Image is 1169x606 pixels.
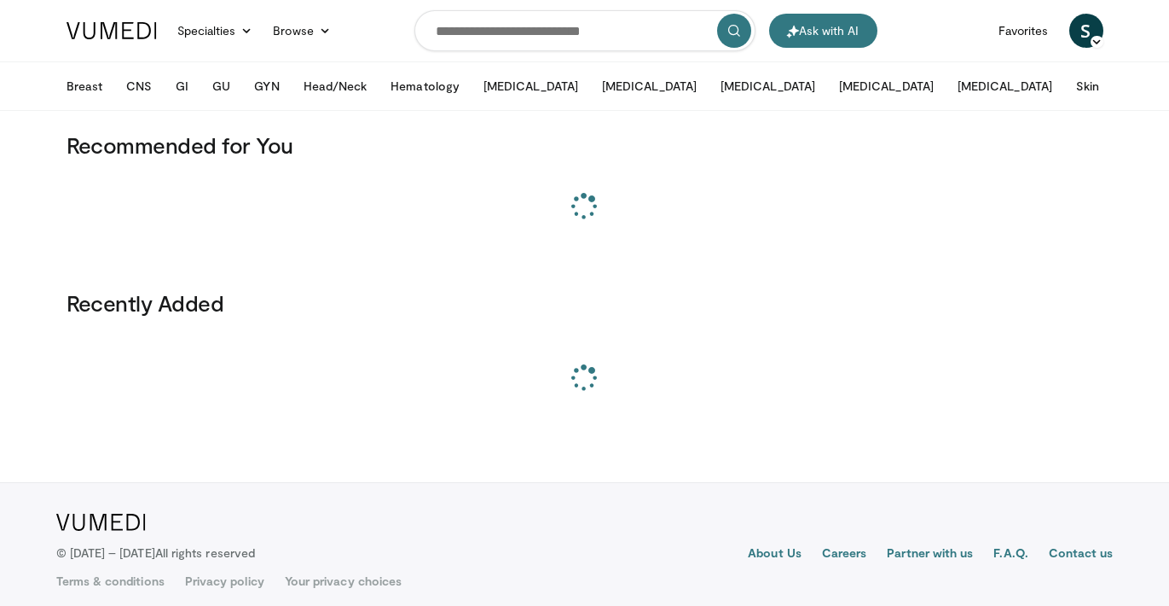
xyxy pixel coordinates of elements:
input: Search topics, interventions [414,10,755,51]
a: Browse [263,14,341,48]
button: [MEDICAL_DATA] [947,69,1062,103]
img: VuMedi Logo [67,22,157,39]
a: Your privacy choices [285,573,402,590]
button: CNS [116,69,162,103]
button: Skin [1066,69,1109,103]
a: Favorites [988,14,1059,48]
button: [MEDICAL_DATA] [829,69,944,103]
a: F.A.Q. [993,545,1027,565]
a: Privacy policy [185,573,264,590]
a: Contact us [1049,545,1114,565]
button: GYN [244,69,289,103]
button: [MEDICAL_DATA] [473,69,588,103]
button: [MEDICAL_DATA] [592,69,707,103]
button: Breast [56,69,113,103]
h3: Recommended for You [67,131,1103,159]
a: About Us [748,545,802,565]
h3: Recently Added [67,289,1103,317]
a: Terms & conditions [56,573,165,590]
img: VuMedi Logo [56,514,146,531]
button: [MEDICAL_DATA] [710,69,825,103]
button: GU [202,69,240,103]
a: S [1069,14,1103,48]
a: Partner with us [887,545,973,565]
a: Careers [822,545,867,565]
button: Head/Neck [293,69,378,103]
button: Ask with AI [769,14,877,48]
span: All rights reserved [155,545,255,560]
a: Specialties [167,14,263,48]
p: © [DATE] – [DATE] [56,545,256,562]
button: Hematology [380,69,470,103]
button: GI [165,69,199,103]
